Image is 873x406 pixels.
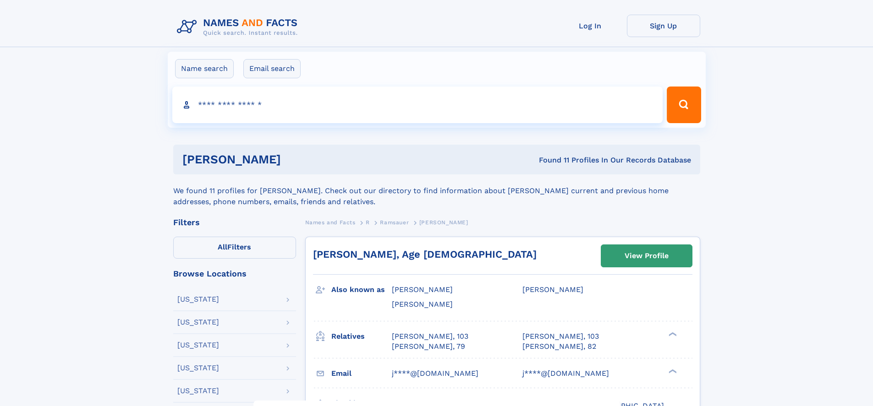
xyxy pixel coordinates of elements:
div: We found 11 profiles for [PERSON_NAME]. Check out our directory to find information about [PERSON... [173,174,700,207]
input: search input [172,87,663,123]
label: Filters [173,237,296,259]
div: [US_STATE] [177,387,219,395]
h3: Also known as [331,282,392,298]
h3: Email [331,366,392,381]
span: [PERSON_NAME] [392,300,453,309]
div: ❯ [666,368,677,374]
label: Email search [243,59,301,78]
a: Log In [554,15,627,37]
span: Ramsauer [380,219,409,226]
a: View Profile [601,245,692,267]
span: All [218,243,227,251]
h3: Relatives [331,329,392,344]
span: [PERSON_NAME] [419,219,468,226]
a: [PERSON_NAME], 82 [522,341,596,352]
a: Sign Up [627,15,700,37]
a: R [366,217,370,228]
div: [US_STATE] [177,341,219,349]
span: R [366,219,370,226]
div: [US_STATE] [177,296,219,303]
a: [PERSON_NAME], 103 [522,331,599,341]
a: [PERSON_NAME], 103 [392,331,468,341]
div: Found 11 Profiles In Our Records Database [410,155,691,165]
div: Browse Locations [173,270,296,278]
div: View Profile [625,245,669,266]
span: [PERSON_NAME] [392,285,453,294]
div: Filters [173,218,296,227]
a: [PERSON_NAME], 79 [392,341,465,352]
a: Ramsauer [380,217,409,228]
div: ❯ [666,331,677,337]
a: [PERSON_NAME], Age [DEMOGRAPHIC_DATA] [313,249,537,260]
a: Names and Facts [305,217,356,228]
label: Name search [175,59,234,78]
span: [PERSON_NAME] [522,285,583,294]
div: [US_STATE] [177,364,219,372]
h1: [PERSON_NAME] [182,154,410,165]
div: [US_STATE] [177,319,219,326]
img: Logo Names and Facts [173,15,305,39]
button: Search Button [667,87,701,123]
